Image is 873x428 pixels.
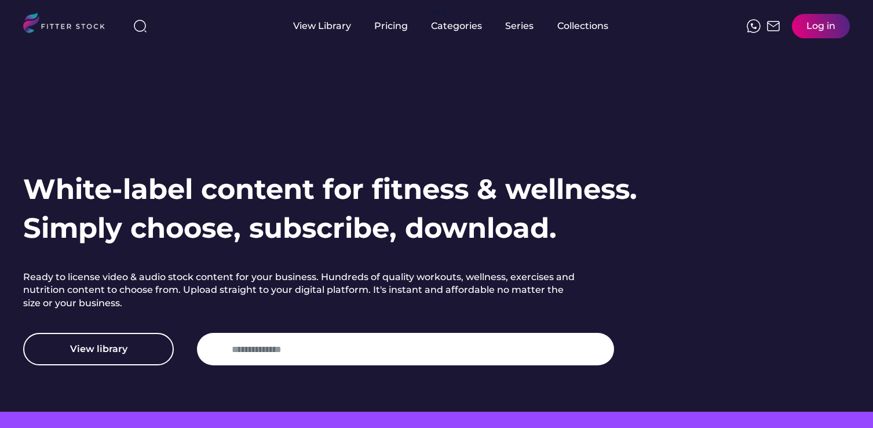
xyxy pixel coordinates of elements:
[766,19,780,33] img: Frame%2051.svg
[806,20,835,32] div: Log in
[209,342,222,356] img: yH5BAEAAAAALAAAAAABAAEAAAIBRAA7
[23,333,174,365] button: View library
[23,170,637,248] h1: White-label content for fitness & wellness. Simply choose, subscribe, download.
[747,19,761,33] img: meteor-icons_whatsapp%20%281%29.svg
[505,20,534,32] div: Series
[431,20,482,32] div: Categories
[374,20,408,32] div: Pricing
[431,6,446,17] div: fvck
[293,20,351,32] div: View Library
[23,271,579,310] h2: Ready to license video & audio stock content for your business. Hundreds of quality workouts, wel...
[133,19,147,33] img: search-normal%203.svg
[557,20,608,32] div: Collections
[23,13,115,37] img: LOGO.svg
